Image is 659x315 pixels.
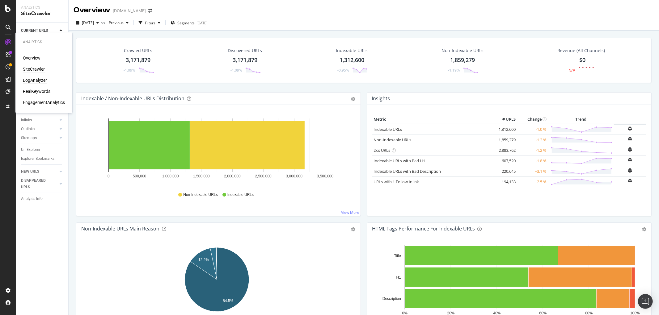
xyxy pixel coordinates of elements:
[74,5,110,15] div: Overview
[227,192,254,197] span: Indexable URLs
[394,254,401,258] text: Title
[21,196,64,202] a: Analysis Info
[23,39,65,45] div: Analytics
[23,100,65,106] a: EngagementAnalytics
[628,168,632,173] div: bell-plus
[198,258,209,262] text: 12.2%
[642,227,646,231] div: gear
[162,174,179,178] text: 1,000,000
[628,178,632,183] div: bell-plus
[492,155,517,166] td: 607,520
[145,20,155,26] div: Filters
[638,294,653,309] div: Open Intercom Messenger
[23,55,40,61] a: Overview
[548,115,614,124] th: Trend
[21,10,63,17] div: SiteCrawler
[113,8,146,14] div: [DOMAIN_NAME]
[351,227,356,231] div: gear
[374,137,412,143] a: Non-Indexable URLs
[23,66,45,73] a: SiteCrawler
[108,174,110,178] text: 0
[21,177,58,190] a: DISAPPEARED URLS
[21,168,39,175] div: NEW URLS
[233,56,257,64] div: 3,171,879
[396,275,401,280] text: H1
[23,77,47,84] div: LogAnalyzer
[448,68,460,73] div: -1.19%
[317,174,334,178] text: 3,500,000
[223,299,233,303] text: 84.5%
[517,176,548,187] td: +2.5 %
[21,155,54,162] div: Explorer Bookmarks
[517,124,548,135] td: -1.0 %
[23,89,50,95] a: RealKeywords
[336,48,368,54] div: Indexable URLs
[374,179,419,184] a: URLs with 1 Follow Inlink
[255,174,272,178] text: 2,500,000
[81,226,159,232] div: Non-Indexable URLs Main Reason
[286,174,303,178] text: 3,000,000
[230,68,242,73] div: -1.09%
[21,147,64,153] a: Url Explorer
[372,226,475,232] div: HTML Tags Performance for Indexable URLs
[340,56,364,64] div: 1,312,600
[124,68,136,73] div: -1.09%
[106,20,124,25] span: Previous
[21,135,58,141] a: Sitemaps
[196,20,208,26] div: [DATE]
[136,18,163,28] button: Filters
[183,192,218,197] span: Non-Indexable URLs
[628,157,632,162] div: bell-plus
[101,20,106,25] span: vs
[372,94,390,103] h4: Insights
[450,56,475,64] div: 1,859,279
[442,48,484,54] div: Non-Indexable URLs
[569,68,576,73] div: N/A
[133,174,146,178] text: 500,000
[558,48,605,54] span: Revenue (All Channels)
[224,174,241,178] text: 2,000,000
[492,115,517,124] th: # URLS
[341,210,360,215] a: View More
[21,5,63,10] div: Analytics
[374,126,402,132] a: Indexable URLs
[126,56,151,64] div: 3,171,879
[193,174,210,178] text: 1,500,000
[374,147,391,153] a: 2xx URLs
[351,97,356,101] div: gear
[517,155,548,166] td: -1.8 %
[517,145,548,155] td: -1.2 %
[21,135,37,141] div: Sitemaps
[372,115,493,124] th: Metric
[81,95,184,102] div: Indexable / Non-Indexable URLs Distribution
[21,27,58,34] a: CURRENT URLS
[74,18,101,28] button: [DATE]
[21,168,58,175] a: NEW URLS
[21,126,35,132] div: Outlinks
[337,68,349,73] div: -0.95%
[106,18,131,28] button: Previous
[374,168,441,174] a: Indexable URLs with Bad Description
[492,166,517,176] td: 220,645
[148,9,152,13] div: arrow-right-arrow-left
[492,135,517,145] td: 1,859,279
[228,48,262,54] div: Discovered URLs
[21,196,43,202] div: Analysis Info
[517,166,548,176] td: +3.1 %
[177,20,195,26] span: Segments
[580,56,586,64] span: $0
[492,124,517,135] td: 1,312,600
[168,18,210,28] button: Segments[DATE]
[81,115,353,186] svg: A chart.
[21,155,64,162] a: Explorer Bookmarks
[628,147,632,152] div: bell-plus
[21,147,40,153] div: Url Explorer
[517,135,548,145] td: -1.2 %
[492,176,517,187] td: 194,133
[21,27,48,34] div: CURRENT URLS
